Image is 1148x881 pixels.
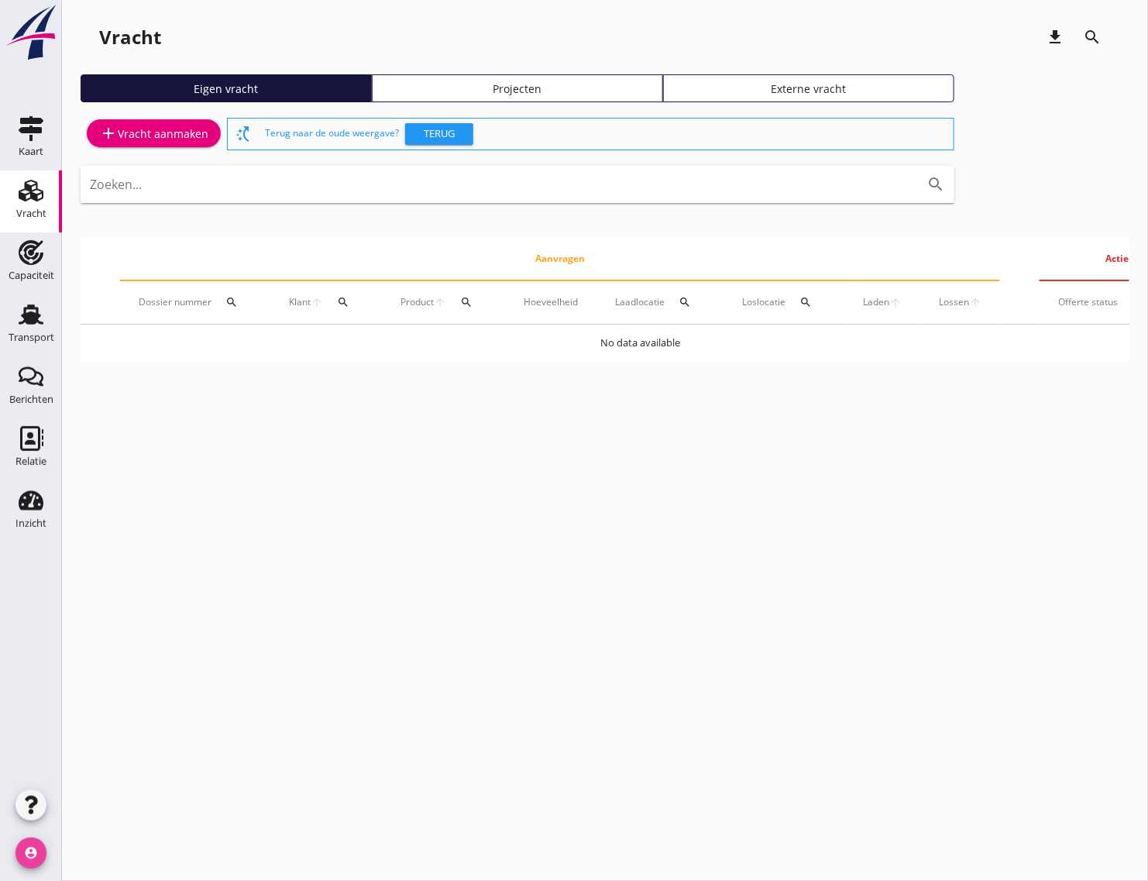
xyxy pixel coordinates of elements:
th: Aanvragen [120,237,1000,280]
i: download [1046,28,1064,46]
i: search [799,296,812,308]
div: Vracht [99,25,161,50]
div: Relatie [15,456,46,466]
span: Product [400,295,434,309]
div: Capaciteit [9,270,54,280]
i: search [337,296,349,308]
i: search [679,296,691,308]
i: search [460,296,473,308]
a: Externe vracht [663,74,954,102]
div: Transport [9,332,54,342]
i: arrow_upward [434,296,446,308]
a: Eigen vracht [81,74,372,102]
div: Eigen vracht [88,81,365,97]
div: Vracht aanmaken [99,124,208,143]
div: Kaart [19,146,43,157]
img: logo-small.a267ee39.svg [3,4,59,61]
i: search [926,175,945,194]
i: arrow_upward [889,296,902,308]
a: Vracht aanmaken [87,119,221,147]
span: Laden [863,295,889,309]
div: Dossier nummer [139,284,252,321]
i: arrow_upward [969,296,981,308]
div: Terug [411,126,467,142]
div: Berichten [9,394,53,404]
i: search [225,296,238,308]
span: Klant [289,295,311,309]
i: arrow_upward [311,296,323,308]
div: Inzicht [15,518,46,528]
i: search [1083,28,1102,46]
div: Projecten [379,81,656,97]
i: switch_access_shortcut [234,125,253,143]
div: Vracht [16,208,46,219]
div: Offerte status [1058,295,1118,309]
div: Terug naar de oude weergave? [265,119,947,150]
button: Terug [405,123,473,145]
i: account_circle [15,838,46,869]
div: Loslocatie [742,284,826,321]
div: Externe vracht [670,81,947,97]
span: Lossen [939,295,969,309]
i: add [99,124,118,143]
div: Hoeveelheid [524,295,578,309]
input: Zoeken... [90,172,902,197]
a: Projecten [372,74,663,102]
div: Laadlocatie [615,284,705,321]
